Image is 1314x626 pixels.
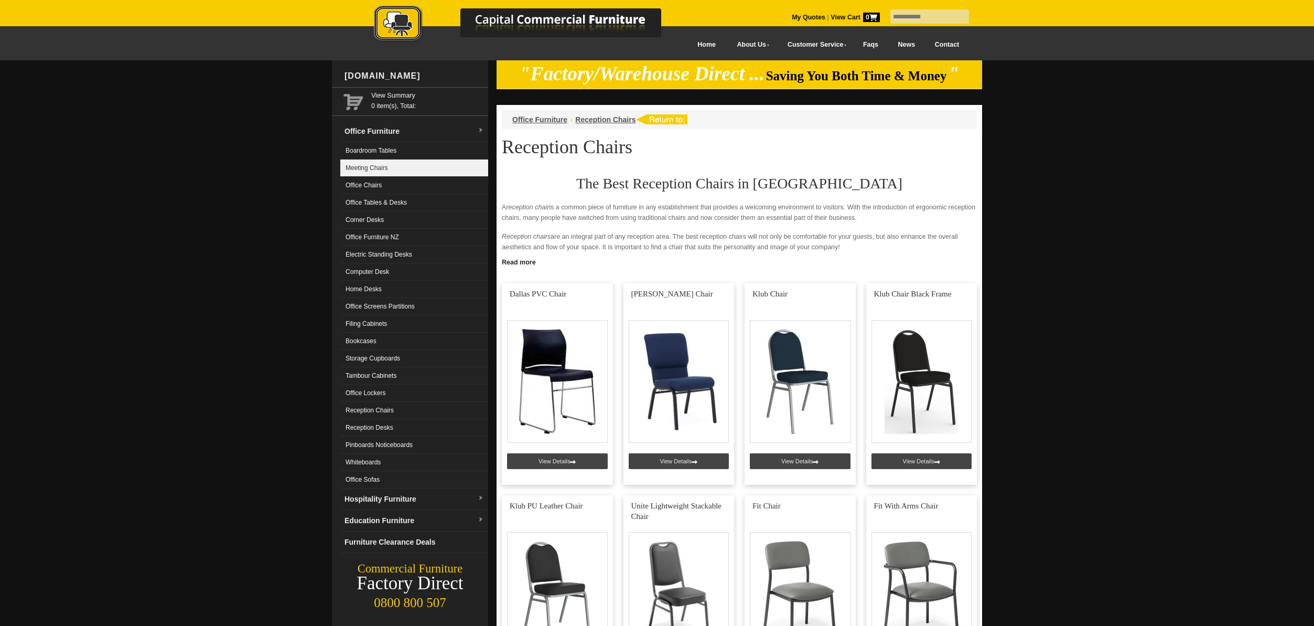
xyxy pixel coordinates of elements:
a: Capital Commercial Furniture Logo [345,5,712,47]
a: Bookcases [340,333,488,350]
span: Saving You Both Time & Money [766,69,947,83]
a: Reception Chairs [340,402,488,419]
a: Office Chairs [340,177,488,194]
a: Contact [925,33,969,57]
a: Tambour Cabinets [340,367,488,385]
img: dropdown [478,517,484,523]
a: Reception Chairs [575,115,636,124]
a: Faqs [853,33,888,57]
a: Home Desks [340,281,488,298]
a: Office Sofas [340,471,488,489]
a: Hospitality Furnituredropdown [340,489,488,510]
a: Electric Standing Desks [340,246,488,263]
a: Furniture Clearance Deals [340,532,488,553]
a: Click to read more [497,254,982,268]
p: A is a common piece of furniture in any establishment that provides a welcoming environment to vi... [502,202,977,223]
li: › [570,114,573,125]
strong: View Cart [831,14,880,21]
a: Reception Desks [340,419,488,437]
a: Boardroom Tables [340,142,488,160]
a: Office Furniture NZ [340,229,488,246]
a: Office Lockers [340,385,488,402]
div: Factory Direct [332,576,488,591]
a: Education Furnituredropdown [340,510,488,532]
em: reception chair [506,204,549,211]
a: Whiteboards [340,454,488,471]
div: [DOMAIN_NAME] [340,60,488,92]
a: Customer Service [776,33,853,57]
span: 0 item(s), Total: [371,90,484,110]
a: Storage Cupboards [340,350,488,367]
a: Office Furniture [512,115,567,124]
a: Filing Cabinets [340,315,488,333]
em: Reception chairs [502,233,551,240]
a: Meeting Chairs [340,160,488,177]
a: Office Screens Partitions [340,298,488,315]
img: dropdown [478,495,484,502]
a: View Summary [371,90,484,101]
img: Capital Commercial Furniture Logo [345,5,712,44]
span: 0 [863,13,880,22]
a: About Us [726,33,776,57]
a: My Quotes [792,14,825,21]
a: Office Furnituredropdown [340,121,488,142]
em: "Factory/Warehouse Direct ... [520,63,764,84]
a: View Cart0 [829,14,880,21]
p: are an integral part of any reception area. The best reception chairs will not only be comfortabl... [502,231,977,252]
a: Computer Desk [340,263,488,281]
img: return to [636,114,687,124]
a: Office Tables & Desks [340,194,488,211]
img: dropdown [478,128,484,134]
a: Pinboards Noticeboards [340,437,488,454]
div: Commercial Furniture [332,561,488,576]
a: Corner Desks [340,211,488,229]
em: " [949,63,960,84]
div: 0800 800 507 [332,590,488,610]
h2: The Best Reception Chairs in [GEOGRAPHIC_DATA] [502,176,977,192]
a: News [888,33,925,57]
h1: Reception Chairs [502,137,977,157]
